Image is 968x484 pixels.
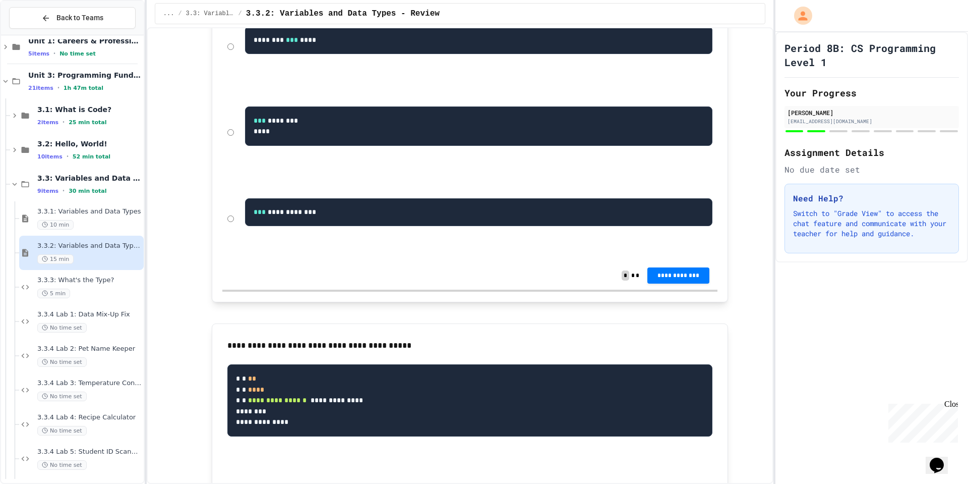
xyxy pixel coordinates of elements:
[28,36,142,45] span: Unit 1: Careers & Professionalism
[9,7,136,29] button: Back to Teams
[246,8,440,20] span: 3.3.2: Variables and Data Types - Review
[28,71,142,80] span: Unit 3: Programming Fundamentals
[926,444,958,474] iframe: chat widget
[37,357,87,367] span: No time set
[784,164,959,176] div: No due date set
[784,86,959,100] h2: Your Progress
[73,153,110,160] span: 52 min total
[69,119,106,126] span: 25 min total
[37,119,58,126] span: 2 items
[37,379,142,388] span: 3.3.4 Lab 3: Temperature Converter
[4,4,70,64] div: Chat with us now!Close
[793,192,950,204] h3: Need Help?
[788,118,956,125] div: [EMAIL_ADDRESS][DOMAIN_NAME]
[37,460,87,470] span: No time set
[37,345,142,353] span: 3.3.4 Lab 2: Pet Name Keeper
[884,400,958,443] iframe: chat widget
[37,426,87,436] span: No time set
[37,310,142,319] span: 3.3.4 Lab 1: Data Mix-Up Fix
[793,208,950,239] p: Switch to "Grade View" to access the chat feature and communicate with your teacher for help and ...
[28,50,49,57] span: 5 items
[784,145,959,159] h2: Assignment Details
[37,276,142,285] span: 3.3.3: What's the Type?
[56,13,103,23] span: Back to Teams
[37,448,142,456] span: 3.3.4 Lab 5: Student ID Scanner
[788,108,956,117] div: [PERSON_NAME]
[238,10,242,18] span: /
[37,413,142,422] span: 3.3.4 Lab 4: Recipe Calculator
[783,4,815,27] div: My Account
[67,152,69,160] span: •
[69,188,106,194] span: 30 min total
[37,254,74,264] span: 15 min
[37,105,142,114] span: 3.1: What is Code?
[37,153,63,160] span: 10 items
[37,289,70,298] span: 5 min
[37,323,87,333] span: No time set
[53,49,55,58] span: •
[63,118,65,126] span: •
[784,41,959,69] h1: Period 8B: CS Programming Level 1
[57,84,59,92] span: •
[37,174,142,183] span: 3.3: Variables and Data Types
[163,10,174,18] span: ...
[37,207,142,216] span: 3.3.1: Variables and Data Types
[64,85,103,91] span: 1h 47m total
[37,188,58,194] span: 9 items
[37,242,142,250] span: 3.3.2: Variables and Data Types - Review
[37,139,142,148] span: 3.2: Hello, World!
[37,220,74,230] span: 10 min
[59,50,96,57] span: No time set
[37,392,87,401] span: No time set
[28,85,53,91] span: 21 items
[178,10,181,18] span: /
[186,10,234,18] span: 3.3: Variables and Data Types
[63,187,65,195] span: •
